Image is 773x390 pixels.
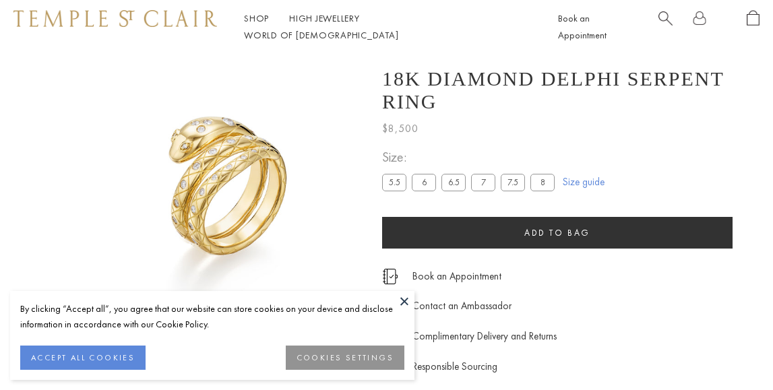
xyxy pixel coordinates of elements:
button: ACCEPT ALL COOKIES [20,346,146,370]
span: Size: [382,146,560,168]
a: ShopShop [244,12,269,24]
h1: 18K Diamond Delphi Serpent Ring [382,67,733,113]
div: By clicking “Accept all”, you agree that our website can store cookies on your device and disclos... [20,301,404,332]
label: 8 [530,174,555,191]
button: COOKIES SETTINGS [286,346,404,370]
span: Add to bag [524,227,590,238]
img: R31835-SERPENT [88,54,362,328]
a: World of [DEMOGRAPHIC_DATA]World of [DEMOGRAPHIC_DATA] [244,29,398,41]
a: Book an Appointment [558,12,607,41]
span: $8,500 [382,120,419,137]
button: Add to bag [382,217,733,249]
div: Responsible Sourcing [412,358,497,375]
label: 7 [471,174,495,191]
label: 5.5 [382,174,406,191]
nav: Main navigation [244,10,528,44]
img: icon_appointment.svg [382,269,398,284]
label: 6 [412,174,436,191]
p: Complimentary Delivery and Returns [412,328,557,345]
img: Temple St. Clair [13,10,217,26]
a: Open Shopping Bag [747,10,760,44]
label: 7.5 [501,174,525,191]
div: Contact an Ambassador [412,298,512,315]
label: 6.5 [441,174,466,191]
a: Search [658,10,673,44]
a: Book an Appointment [412,269,501,284]
a: Size guide [563,175,605,189]
a: High JewelleryHigh Jewellery [289,12,360,24]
